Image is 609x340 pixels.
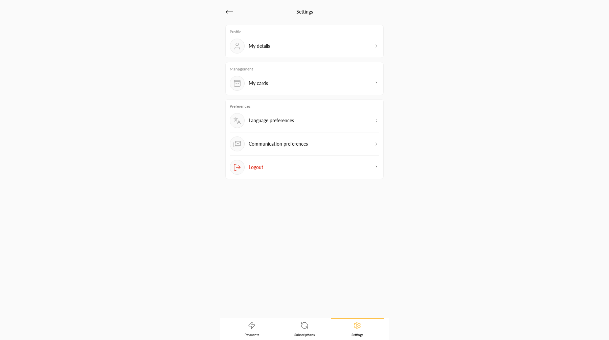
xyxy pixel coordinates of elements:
[230,160,379,175] button: Logout
[278,319,331,340] a: Subscriptions
[249,117,294,124] p: Language preferences
[249,43,270,49] p: My details
[249,80,268,87] p: My cards
[296,8,313,15] h2: Settings
[230,104,379,109] p: Preferences
[331,318,384,340] a: Settings
[230,66,379,72] p: Management
[294,332,315,337] span: Subscriptions
[230,29,379,35] p: Profile
[249,141,308,147] p: Communication preferences
[249,164,263,171] p: Logout
[245,332,259,337] span: Payments
[225,319,278,340] a: Payments
[352,332,363,337] span: Settings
